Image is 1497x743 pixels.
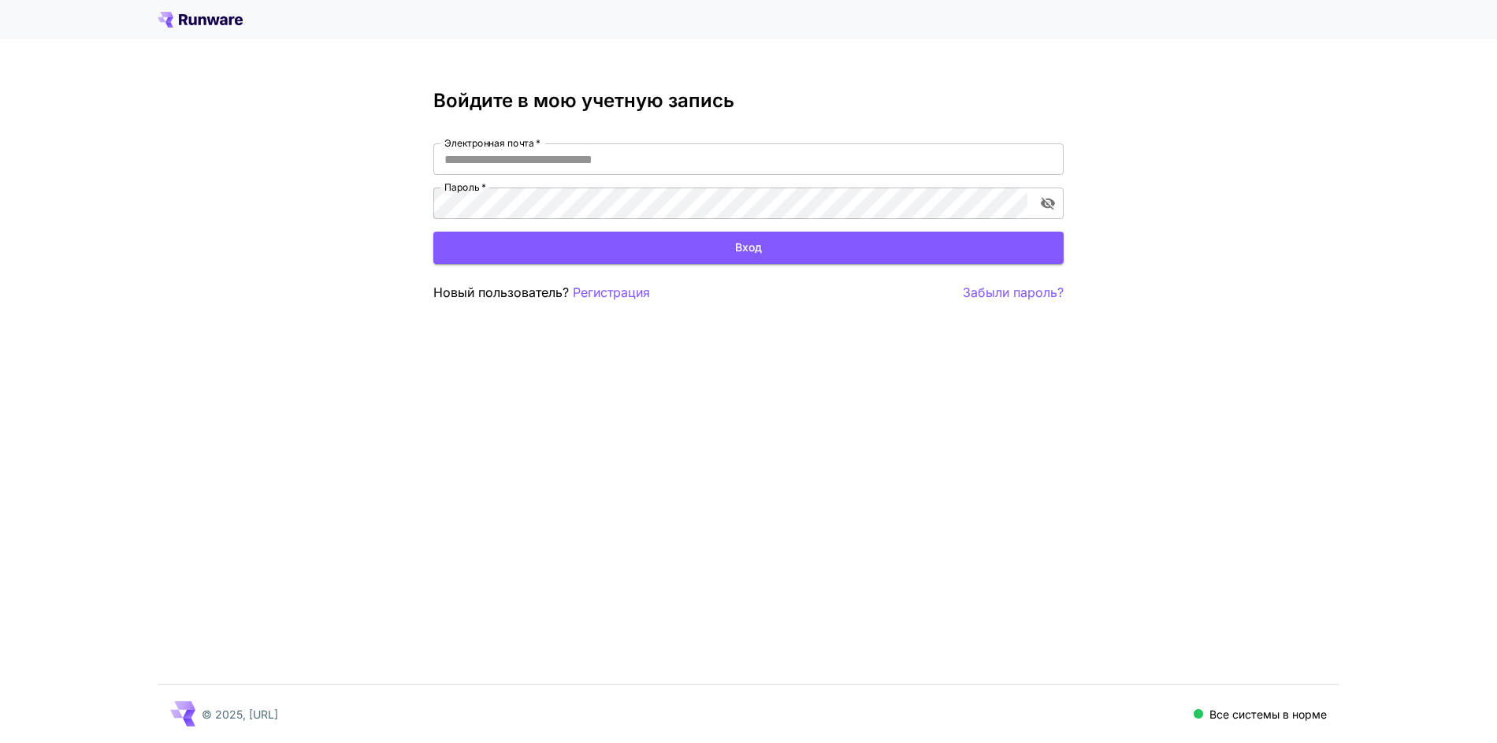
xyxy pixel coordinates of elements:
[573,283,650,303] button: Регистрация
[1034,189,1062,217] button: переключить видимость пароля
[735,238,762,258] ya-tr-span: Вход
[444,181,479,193] ya-tr-span: Пароль
[433,89,734,112] ya-tr-span: Войдите в мою учетную запись
[1209,708,1327,721] ya-tr-span: Все системы в норме
[433,284,569,300] ya-tr-span: Новый пользователь?
[963,284,1064,300] ya-tr-span: Забыли пароль?
[573,284,650,300] ya-tr-span: Регистрация
[202,708,278,721] ya-tr-span: © 2025, [URL]
[433,232,1064,264] button: Вход
[963,283,1064,303] button: Забыли пароль?
[444,137,533,149] ya-tr-span: Электронная почта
